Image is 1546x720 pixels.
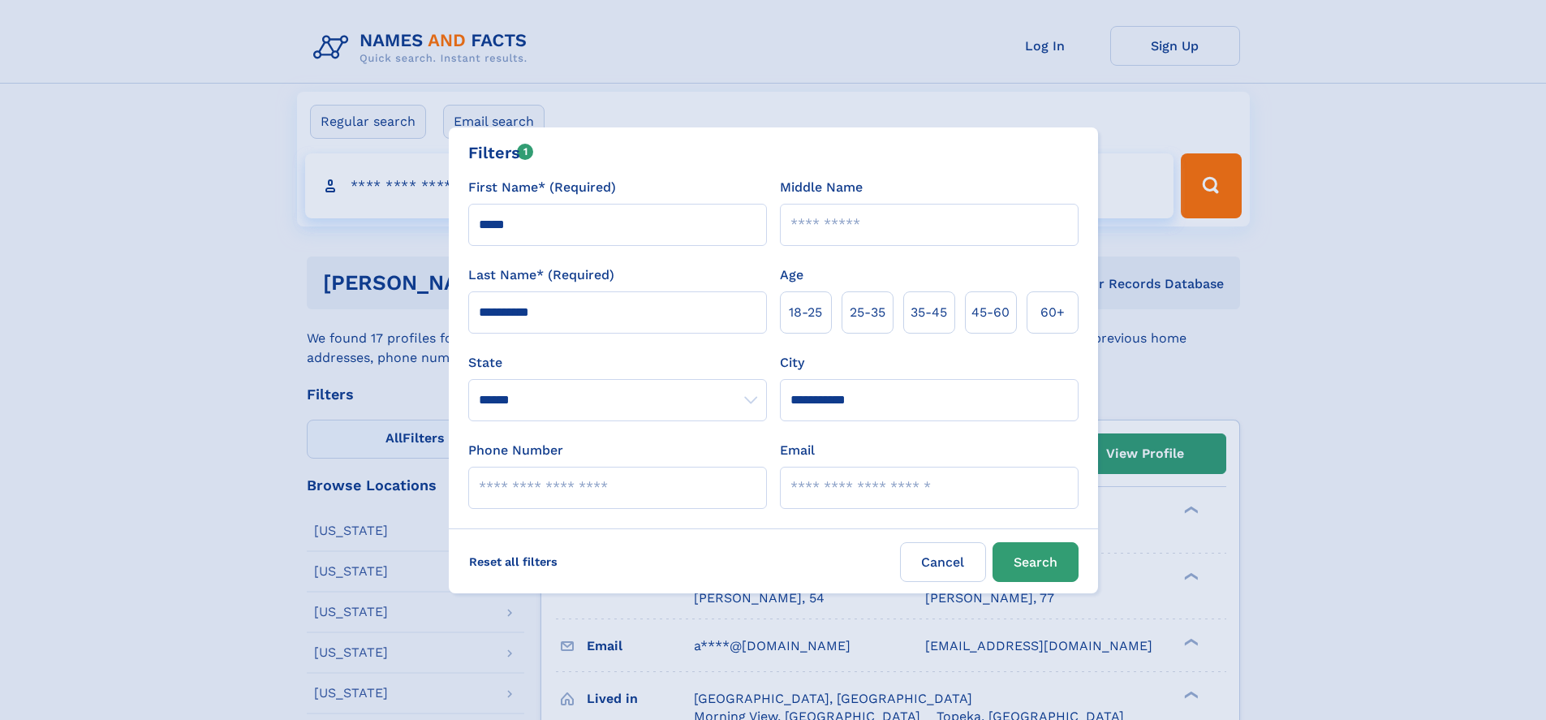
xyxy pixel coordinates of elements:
[780,353,804,373] label: City
[780,178,863,197] label: Middle Name
[789,303,822,322] span: 18‑25
[850,303,885,322] span: 25‑35
[468,353,767,373] label: State
[971,303,1010,322] span: 45‑60
[780,265,803,285] label: Age
[468,265,614,285] label: Last Name* (Required)
[900,542,986,582] label: Cancel
[459,542,568,581] label: Reset all filters
[911,303,947,322] span: 35‑45
[468,178,616,197] label: First Name* (Required)
[993,542,1079,582] button: Search
[468,441,563,460] label: Phone Number
[468,140,534,165] div: Filters
[780,441,815,460] label: Email
[1040,303,1065,322] span: 60+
